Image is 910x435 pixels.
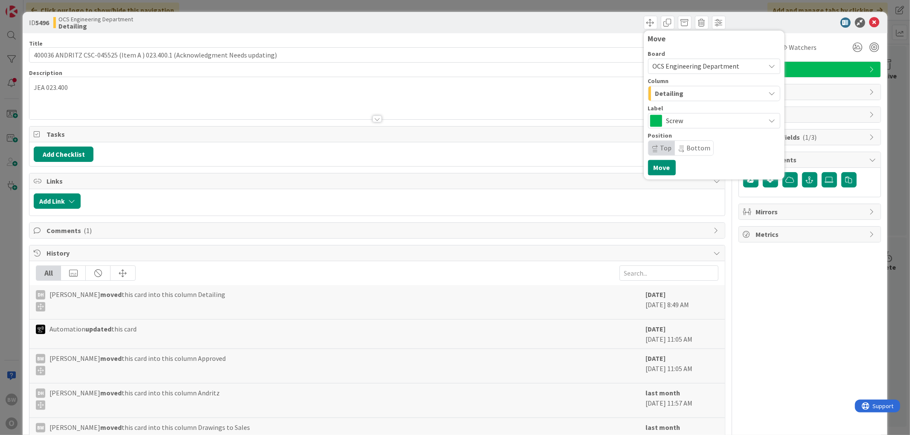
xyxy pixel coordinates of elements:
[58,23,133,29] b: Detailing
[36,354,45,363] div: BW
[100,423,122,432] b: moved
[756,64,865,75] span: Screw
[648,160,676,175] button: Move
[756,87,865,97] span: Dates
[47,248,709,258] span: History
[660,144,672,152] span: Top
[35,18,49,27] b: 5496
[34,83,720,92] p: JEA 023.400
[756,207,865,217] span: Mirrors
[36,290,45,300] div: DH
[29,69,62,77] span: Description
[49,388,220,410] span: [PERSON_NAME] this card into this column Andritz
[100,354,122,363] b: moved
[803,133,817,141] span: ( 1/3 )
[648,51,666,57] span: Board
[100,290,122,299] b: moved
[36,389,45,398] div: DH
[47,176,709,186] span: Links
[58,16,133,23] span: OCS Engineering Department
[100,389,122,397] b: moved
[29,40,43,47] label: Title
[36,266,61,280] div: All
[49,289,225,311] span: [PERSON_NAME] this card into this column Detailing
[18,1,39,12] span: Support
[29,17,49,28] span: ID
[47,225,709,236] span: Comments
[34,147,93,162] button: Add Checklist
[687,144,711,152] span: Bottom
[49,324,137,334] span: Automation this card
[36,423,45,432] div: BW
[756,229,865,239] span: Metrics
[646,354,666,363] b: [DATE]
[646,290,666,299] b: [DATE]
[666,115,761,127] span: Screw
[756,155,865,165] span: Attachments
[646,325,666,333] b: [DATE]
[646,289,718,315] div: [DATE] 8:49 AM
[648,35,780,43] div: Move
[646,324,718,344] div: [DATE] 11:05 AM
[29,47,725,63] input: type card name here...
[646,389,680,397] b: last month
[648,133,672,138] span: Position
[648,105,663,111] span: Label
[756,109,865,120] span: Block
[655,88,684,99] span: Detailing
[49,353,226,375] span: [PERSON_NAME] this card into this column Approved
[47,129,709,139] span: Tasks
[646,423,680,432] b: last month
[646,353,718,379] div: [DATE] 11:05 AM
[619,265,718,281] input: Search...
[646,388,718,413] div: [DATE] 11:57 AM
[653,62,740,70] span: OCS Engineering Department
[85,325,111,333] b: updated
[756,132,865,142] span: Custom Fields
[34,193,81,209] button: Add Link
[648,86,780,101] button: Detailing
[648,78,669,84] span: Column
[789,42,817,52] span: Watchers
[84,226,92,235] span: ( 1 )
